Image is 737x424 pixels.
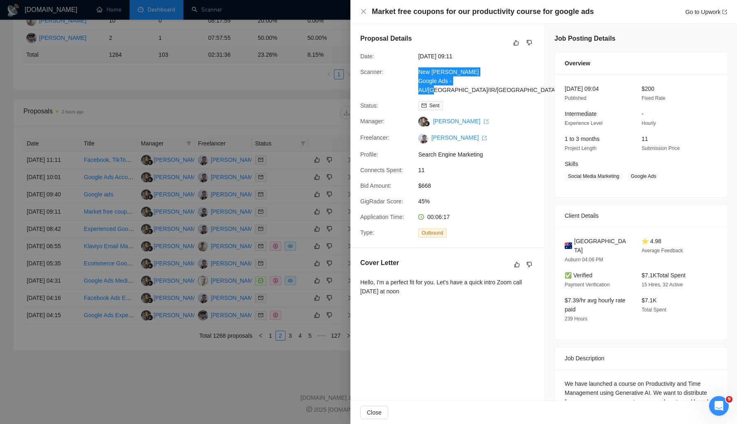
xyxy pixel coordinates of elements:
span: Auburn 04:06 PM [565,257,603,263]
span: like [514,261,520,268]
span: $668 [418,181,542,190]
span: ✅ Verified [565,272,593,279]
span: Application Time: [360,214,404,220]
h5: Cover Letter [360,258,399,268]
span: Submission Price [642,145,680,151]
span: Average Feedback [642,248,683,253]
span: Intermediate [565,111,597,117]
img: gigradar-bm.png [424,121,430,127]
span: [GEOGRAPHIC_DATA] [574,237,628,255]
span: 00:06:17 [427,214,450,220]
span: $7.1K [642,297,657,304]
h5: Job Posting Details [554,34,615,44]
span: - [642,111,644,117]
span: 11 [418,166,542,175]
div: Hello, I'm a perfect fit for you. Let's have a quick intro Zoom call [DATE] at noon ㅤ⁤ [360,278,534,296]
a: [PERSON_NAME] export [433,118,489,124]
button: dislike [524,260,534,270]
span: GigRadar Score: [360,198,403,205]
span: Skills [565,161,578,167]
span: Profile: [360,151,378,158]
span: dislike [526,39,532,46]
span: Status: [360,102,378,109]
span: Project Length [565,145,596,151]
button: Close [360,8,367,15]
span: Connects Spent: [360,167,403,173]
span: Payment Verification [565,282,610,288]
span: dislike [526,261,532,268]
span: Freelancer: [360,134,389,141]
span: [DATE] 09:11 [418,52,542,61]
h5: Proposal Details [360,34,412,44]
button: like [511,38,521,48]
span: Experience Level [565,120,603,126]
span: Type: [360,229,374,236]
span: $7.39/hr avg hourly rate paid [565,297,626,313]
span: Overview [565,59,590,68]
span: clock-circle [418,214,424,220]
span: Outbound [418,228,447,237]
span: Fixed Rate [642,95,665,101]
span: [DATE] 09:04 [565,85,599,92]
a: Go to Upworkexport [685,9,727,15]
span: 15 Hires, 32 Active [642,282,683,288]
span: Date: [360,53,374,60]
span: Close [367,408,382,417]
span: like [513,39,519,46]
span: Search Engine Marketing [418,150,542,159]
span: 9 [726,396,732,403]
span: 11 [642,136,648,142]
a: New [PERSON_NAME] Google Ads - AU/[GEOGRAPHIC_DATA]/IR/[GEOGRAPHIC_DATA]/[GEOGRAPHIC_DATA] [418,69,618,93]
iframe: Intercom live chat [709,396,729,416]
span: ⭐ 4.98 [642,238,661,244]
button: like [512,260,522,270]
span: $7.1K Total Spent [642,272,686,279]
button: dislike [524,38,534,48]
span: Published [565,95,586,101]
span: 1 to 3 months [565,136,600,142]
span: Hourly [642,120,656,126]
span: close [360,8,367,15]
div: Job Description [565,347,718,369]
span: 45% [418,197,542,206]
span: Google Ads [628,172,660,181]
h4: Market free coupons for our productivity course for google ads [372,7,594,17]
span: export [722,9,727,14]
img: 🇦🇺 [565,241,572,250]
span: Total Spent [642,307,666,313]
span: Social Media Marketing [565,172,623,181]
div: Client Details [565,205,718,227]
span: Bid Amount: [360,182,392,189]
span: $200 [642,85,654,92]
img: c1AccpU0r5eTAMyEJsuISipwjq7qb2Kar6-KqnmSvKGuvk5qEoKhuKfg-uT9402ECS [418,134,428,143]
span: export [482,136,487,141]
span: 239 Hours [565,316,587,322]
button: Close [360,406,388,419]
span: Scanner: [360,69,383,75]
span: export [484,119,489,124]
span: mail [422,103,426,108]
span: Sent [429,103,440,108]
span: Manager: [360,118,385,124]
a: [PERSON_NAME] export [431,134,487,141]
